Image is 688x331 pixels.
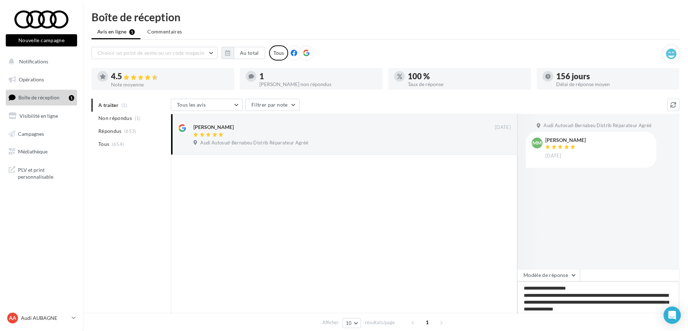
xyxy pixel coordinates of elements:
div: 1 [259,72,377,80]
span: MM [532,139,542,147]
span: résultats/page [365,319,395,326]
span: Opérations [19,76,44,82]
span: Afficher [322,319,339,326]
span: [DATE] [545,153,561,159]
div: 4.5 [111,72,228,81]
button: Au total [222,47,265,59]
p: Audi AUBAGNE [21,314,69,322]
span: PLV et print personnalisable [18,165,74,180]
a: Boîte de réception1 [4,90,79,105]
div: Open Intercom Messenger [664,307,681,324]
span: AA [9,314,16,322]
span: Audi Autosud-Bernabeu Distrib Réparateur Agréé [544,122,652,129]
div: Boîte de réception [91,12,679,22]
span: Notifications [19,58,48,64]
div: [PERSON_NAME] non répondus [259,82,377,87]
div: 156 jours [556,72,674,80]
span: 1 [421,317,433,328]
span: Répondus [98,128,122,135]
span: Boîte de réception [18,94,59,100]
a: Médiathèque [4,144,79,159]
span: Choisir un point de vente ou un code magasin [98,50,204,56]
span: Commentaires [147,28,182,35]
span: Visibilité en ligne [19,113,58,119]
button: Filtrer par note [245,99,300,111]
a: Campagnes [4,126,79,142]
span: Non répondus [98,115,132,122]
button: Choisir un point de vente ou un code magasin [91,47,218,59]
div: 100 % [408,72,525,80]
a: Opérations [4,72,79,87]
span: Campagnes [18,130,44,137]
span: Audi Autosud-Bernabeu Distrib Réparateur Agréé [200,140,308,146]
button: Tous les avis [171,99,243,111]
span: (1) [135,115,141,121]
div: Taux de réponse [408,82,525,87]
span: (654) [112,141,124,147]
a: PLV et print personnalisable [4,162,79,183]
div: 1 [69,95,74,101]
span: Tous [98,140,109,148]
span: Tous les avis [177,102,206,108]
a: AA Audi AUBAGNE [6,311,77,325]
button: Notifications [4,54,76,69]
div: [PERSON_NAME] [545,138,586,143]
a: Visibilité en ligne [4,108,79,124]
div: [PERSON_NAME] [193,124,234,131]
div: Tous [269,45,288,61]
button: Nouvelle campagne [6,34,77,46]
div: Délai de réponse moyen [556,82,674,87]
button: 10 [343,318,361,328]
div: Note moyenne [111,82,228,87]
button: Au total [234,47,265,59]
span: Médiathèque [18,148,48,155]
button: Modèle de réponse [517,269,580,281]
span: 10 [346,320,352,326]
span: [DATE] [495,124,511,131]
span: (653) [124,128,137,134]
